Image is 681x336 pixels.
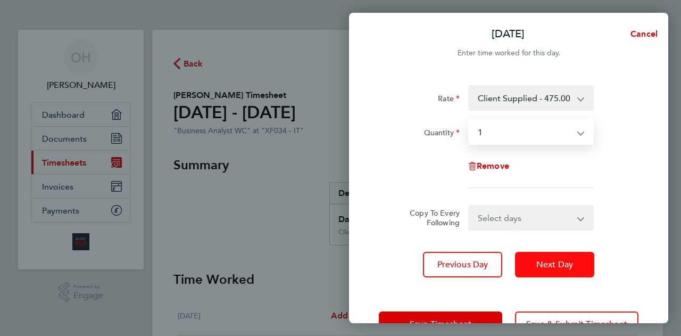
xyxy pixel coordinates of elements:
[526,319,627,330] span: Save & Submit Timesheet
[613,23,668,45] button: Cancel
[515,252,594,277] button: Next Day
[492,27,525,42] p: [DATE]
[423,252,502,277] button: Previous Day
[627,29,658,39] span: Cancel
[477,161,509,171] span: Remove
[349,47,668,60] div: Enter time worked for this day.
[424,128,460,141] label: Quantity
[438,94,460,106] label: Rate
[410,319,471,330] span: Save Timesheet
[401,208,460,227] label: Copy To Every Following
[437,259,488,270] span: Previous Day
[536,259,573,270] span: Next Day
[468,162,509,170] button: Remove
